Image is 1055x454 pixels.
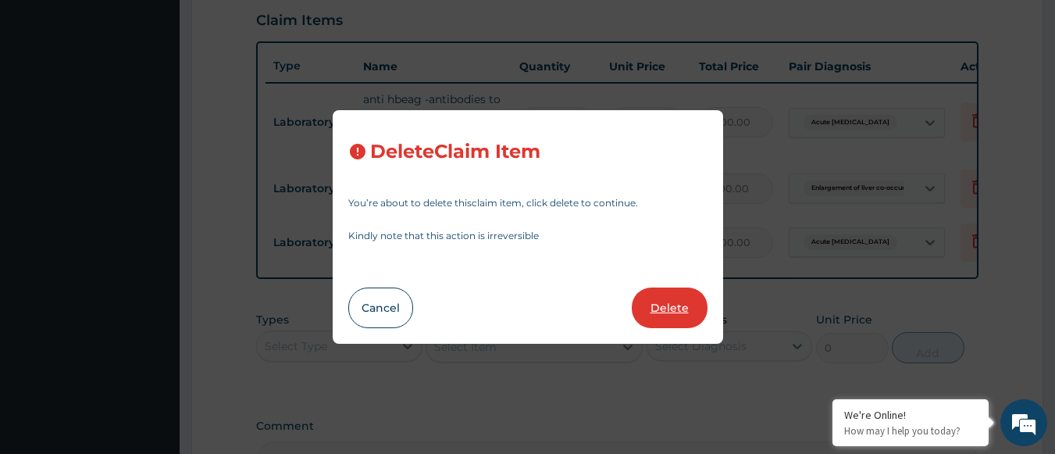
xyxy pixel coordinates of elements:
p: How may I help you today? [844,424,977,438]
div: Minimize live chat window [256,8,294,45]
p: Kindly note that this action is irreversible [348,231,707,241]
h3: Delete Claim Item [370,141,540,163]
p: You’re about to delete this claim item , click delete to continue. [348,198,707,208]
div: We're Online! [844,408,977,422]
button: Cancel [348,288,413,328]
div: Chat with us now [81,88,262,108]
span: We're online! [91,130,216,288]
img: d_794563401_company_1708531726252_794563401 [29,78,63,117]
button: Delete [632,288,707,328]
textarea: Type your message and hit 'Enter' [8,295,298,349]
